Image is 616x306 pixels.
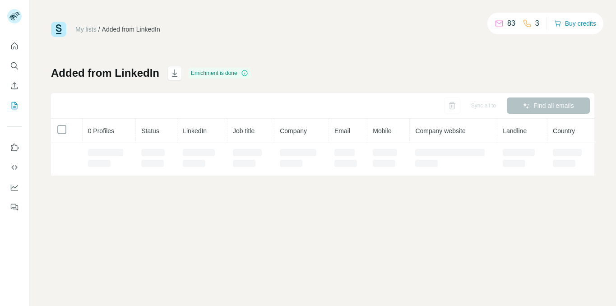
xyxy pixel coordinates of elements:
[7,58,22,74] button: Search
[7,199,22,215] button: Feedback
[183,127,207,134] span: LinkedIn
[415,127,465,134] span: Company website
[88,127,114,134] span: 0 Profiles
[7,97,22,114] button: My lists
[51,66,159,80] h1: Added from LinkedIn
[373,127,391,134] span: Mobile
[7,38,22,54] button: Quick start
[7,159,22,176] button: Use Surfe API
[75,26,97,33] a: My lists
[554,17,596,30] button: Buy credits
[535,18,539,29] p: 3
[507,18,515,29] p: 83
[98,25,100,34] li: /
[7,78,22,94] button: Enrich CSV
[334,127,350,134] span: Email
[7,139,22,156] button: Use Surfe on LinkedIn
[7,179,22,195] button: Dashboard
[51,22,66,37] img: Surfe Logo
[141,127,159,134] span: Status
[102,25,160,34] div: Added from LinkedIn
[188,68,251,79] div: Enrichment is done
[233,127,255,134] span: Job title
[503,127,527,134] span: Landline
[280,127,307,134] span: Company
[553,127,575,134] span: Country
